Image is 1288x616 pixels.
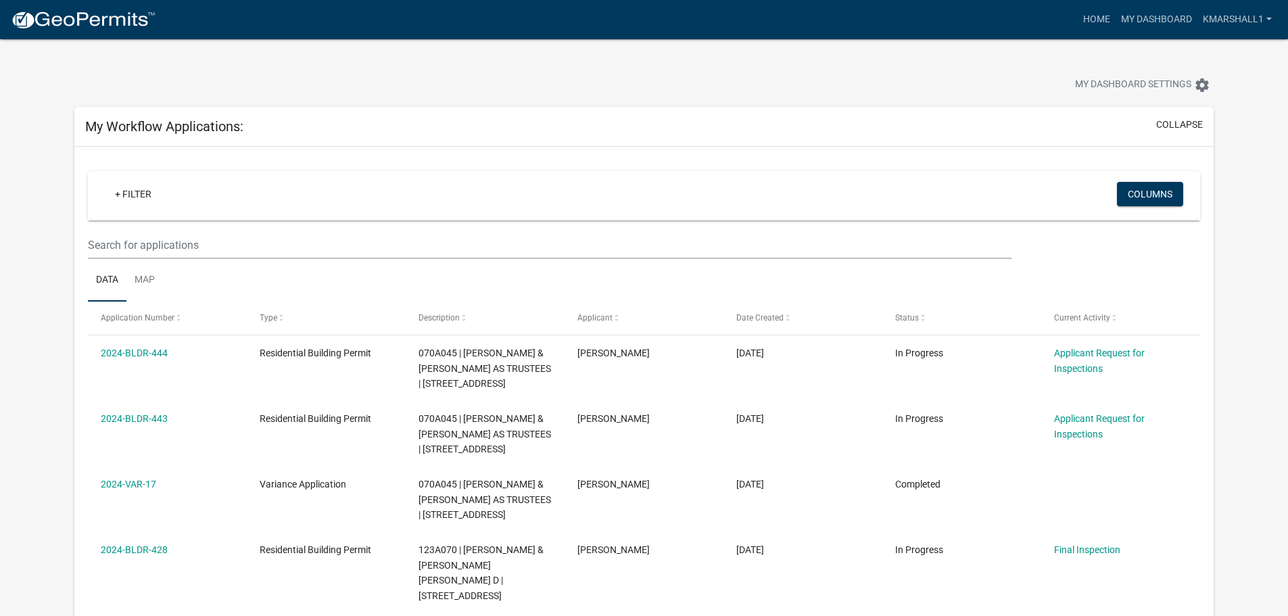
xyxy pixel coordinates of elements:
[577,479,650,490] span: Kris Marshall
[1054,313,1110,323] span: Current Activity
[85,118,243,135] h5: My Workflow Applications:
[101,413,168,424] a: 2024-BLDR-443
[1078,7,1116,32] a: Home
[260,479,346,490] span: Variance Application
[577,348,650,358] span: Kris Marshall
[895,413,943,424] span: In Progress
[88,302,247,334] datatable-header-cell: Application Number
[104,182,162,206] a: + Filter
[419,479,551,521] span: 070A045 | MCCAULEY RONALD & LINDA AS TRUSTEES | 162 Hickory Point Rd.
[406,302,565,334] datatable-header-cell: Description
[419,313,460,323] span: Description
[1156,118,1203,132] button: collapse
[736,313,784,323] span: Date Created
[1075,77,1191,93] span: My Dashboard Settings
[1054,348,1145,374] a: Applicant Request for Inspections
[895,348,943,358] span: In Progress
[1194,77,1210,93] i: settings
[247,302,406,334] datatable-header-cell: Type
[895,313,919,323] span: Status
[101,544,168,555] a: 2024-BLDR-428
[88,231,1011,259] input: Search for applications
[260,348,371,358] span: Residential Building Permit
[1054,544,1120,555] a: Final Inspection
[736,413,764,424] span: 12/17/2024
[419,348,551,389] span: 070A045 | MCCAULEY RONALD & LINDA AS TRUSTEES | 162 HICKORY POINT DR
[565,302,723,334] datatable-header-cell: Applicant
[577,313,613,323] span: Applicant
[419,413,551,455] span: 070A045 | MCCAULEY RONALD & LINDA AS TRUSTEES | 162 HICKORY POINT DR
[260,313,277,323] span: Type
[101,348,168,358] a: 2024-BLDR-444
[1064,72,1221,98] button: My Dashboard Settingssettings
[419,544,544,601] span: 123A070 | MONTERO LUIS J & MARY ALTHEA D | 267 WINDING RIVER RD
[126,259,163,302] a: Map
[882,302,1041,334] datatable-header-cell: Status
[895,544,943,555] span: In Progress
[101,479,156,490] a: 2024-VAR-17
[101,313,174,323] span: Application Number
[1117,182,1183,206] button: Columns
[723,302,882,334] datatable-header-cell: Date Created
[577,413,650,424] span: Kris Marshall
[577,544,650,555] span: Kris Marshall
[895,479,940,490] span: Completed
[736,544,764,555] span: 11/26/2024
[1054,413,1145,440] a: Applicant Request for Inspections
[1197,7,1277,32] a: kmarshall1
[1116,7,1197,32] a: My Dashboard
[736,348,764,358] span: 12/17/2024
[260,544,371,555] span: Residential Building Permit
[88,259,126,302] a: Data
[1041,302,1199,334] datatable-header-cell: Current Activity
[260,413,371,424] span: Residential Building Permit
[736,479,764,490] span: 12/04/2024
